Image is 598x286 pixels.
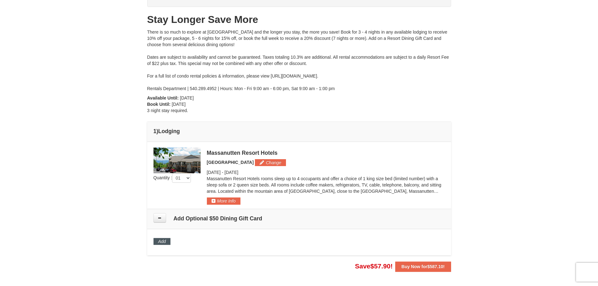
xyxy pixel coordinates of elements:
img: 19219026-1-e3b4ac8e.jpg [154,148,201,173]
span: 3 night stay required. [147,108,188,113]
span: ) [156,128,158,134]
strong: Available Until: [147,95,179,100]
span: $587.10 [427,264,443,269]
button: Add [154,238,171,245]
p: Massanutten Resort Hotels rooms sleep up to 4 occupants and offer a choice of 1 king size bed (li... [207,175,445,194]
span: - [222,170,223,175]
button: Change [255,159,286,166]
span: [DATE] [172,102,186,107]
span: Quantity : [154,175,191,180]
strong: Book Until: [147,102,171,107]
h4: 1 Lodging [154,128,445,134]
span: [DATE] [207,170,221,175]
span: Save ! [355,262,393,270]
div: Massanutten Resort Hotels [207,150,445,156]
div: There is so much to explore at [GEOGRAPHIC_DATA] and the longer you stay, the more you save! Book... [147,29,451,92]
span: [GEOGRAPHIC_DATA] [207,160,254,165]
button: More Info [207,197,240,204]
span: $57.90 [370,262,391,270]
h4: Add Optional $50 Dining Gift Card [154,215,445,222]
h1: Stay Longer Save More [147,13,451,26]
strong: Buy Now for ! [401,264,445,269]
span: [DATE] [180,95,194,100]
button: Buy Now for$587.10! [395,262,451,272]
span: [DATE] [224,170,238,175]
